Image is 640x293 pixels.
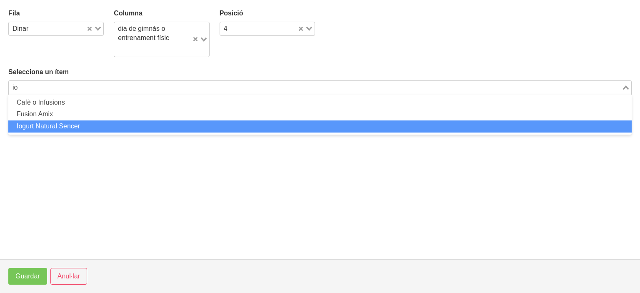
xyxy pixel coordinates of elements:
li: Cafè o Infusions [8,97,632,109]
div: Search for option [8,22,104,36]
span: Anul·lar [57,271,80,281]
input: Search for option [115,45,191,55]
div: Search for option [220,22,315,36]
label: Posició [220,8,315,18]
input: Search for option [10,83,621,93]
span: dia de gimnàs o entrenament físic [118,24,188,43]
label: Columna [114,8,209,18]
button: Clear Selected [299,26,303,32]
span: Guardar [15,271,40,281]
button: Anul·lar [50,268,87,285]
span: 4 [224,24,227,33]
label: Fila [8,8,104,18]
input: Search for option [31,24,85,34]
button: Guardar [8,268,47,285]
span: Dinar [12,24,28,33]
div: Search for option [114,22,209,57]
div: Search for option [8,80,632,95]
button: Clear Selected [87,26,92,32]
button: Clear Selected [193,36,197,43]
li: Iogurt Natural Sencer [8,120,632,133]
input: Search for option [230,24,297,34]
label: Selecciona un ítem [8,67,632,77]
li: Fusion Amix [8,108,632,120]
